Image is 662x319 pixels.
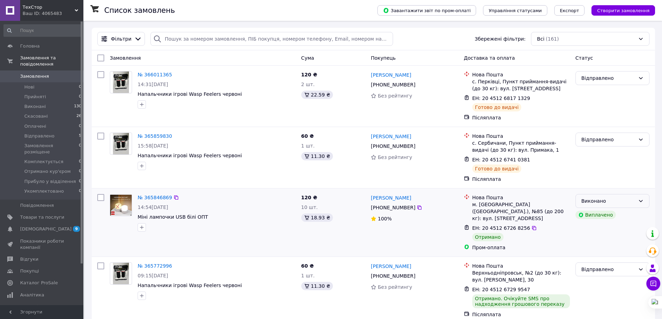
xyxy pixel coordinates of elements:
[24,133,55,139] span: Відправлено
[472,176,570,183] div: Післяплата
[138,273,168,278] span: 09:15[DATE]
[110,262,132,285] a: Фото товару
[20,268,39,274] span: Покупці
[597,8,649,13] span: Створити замовлення
[138,133,172,139] a: № 365859830
[464,55,515,61] span: Доставка та оплата
[472,233,504,241] div: Отримано
[24,103,46,110] span: Виконані
[472,311,570,318] div: Післяплата
[575,55,593,61] span: Статус
[20,226,72,232] span: [DEMOGRAPHIC_DATA]
[110,71,132,93] a: Фото товару
[23,4,75,10] span: ТехСтор
[472,225,530,231] span: ЕН: 20 4512 6726 8256
[301,72,317,77] span: 120 ₴
[20,238,64,251] span: Показники роботи компанії
[138,263,172,269] a: № 365772996
[378,216,392,221] span: 100%
[23,10,83,17] div: Ваш ID: 4065483
[489,8,542,13] span: Управління статусами
[472,95,530,101] span: ЕН: 20 4512 6817 1329
[472,103,522,111] div: Готово до видачі
[378,93,412,99] span: Без рейтингу
[24,123,46,129] span: Оплачені
[24,113,48,119] span: Скасовані
[472,294,570,308] div: Отримано. Очікуйте SMS про надходження грошового переказу
[79,94,81,100] span: 0
[138,143,168,149] span: 15:58[DATE]
[110,194,132,216] a: Фото товару
[74,103,81,110] span: 130
[110,195,132,216] img: Фото товару
[472,287,530,292] span: ЕН: 20 4512 6729 9547
[138,283,242,288] a: Напальчники ігрові Wasp Feelers червоні
[79,84,81,90] span: 0
[575,211,616,219] div: Виплачено
[301,213,333,222] div: 18.93 ₴
[104,6,175,15] h1: Список замовлень
[472,140,570,153] div: с. Сербичани, Пункт приймання-видачі (до 30 кг): вул. Примака, 1
[560,8,579,13] span: Експорт
[483,5,547,16] button: Управління статусами
[301,263,314,269] span: 60 ₴
[581,197,635,205] div: Виконано
[472,165,522,173] div: Готово до видачі
[301,55,314,61] span: Cума
[113,133,129,154] img: Фото товару
[138,214,208,220] a: Міні лампочки USB білі ОПТ
[20,256,38,262] span: Відгуки
[79,168,81,175] span: 0
[24,84,34,90] span: Нові
[472,78,570,92] div: с. Перківці, Пункт приймання-видачі (до 30 кг): вул. [STREET_ADDRESS]
[591,5,655,16] button: Створити замовлення
[581,74,635,82] div: Відправлено
[110,133,132,155] a: Фото товару
[301,133,314,139] span: 60 ₴
[472,262,570,269] div: Нова Пошта
[24,168,71,175] span: Отримано кур'єром
[20,43,40,49] span: Головна
[24,188,64,194] span: Укомплектовано
[150,32,393,46] input: Пошук за номером замовлення, ПІБ покупця, номером телефону, Email, номером накладної
[371,263,411,270] a: [PERSON_NAME]
[79,123,81,129] span: 0
[383,7,471,14] span: Завантажити звіт по пром-оплаті
[301,143,315,149] span: 1 шт.
[301,273,315,278] span: 1 шт.
[301,195,317,200] span: 120 ₴
[585,7,655,13] a: Створити замовлення
[472,114,570,121] div: Післяплата
[138,72,172,77] a: № 366011365
[472,157,530,162] span: ЕН: 20 4512 6741 0381
[472,71,570,78] div: Нова Пошта
[76,113,81,119] span: 26
[138,195,172,200] a: № 365846869
[20,55,83,67] span: Замовлення та повідомлення
[301,282,333,290] div: 11.30 ₴
[546,36,559,42] span: (161)
[378,284,412,290] span: Без рейтингу
[113,263,129,284] img: Фото товару
[371,72,411,78] a: [PERSON_NAME]
[371,55,395,61] span: Покупець
[138,153,242,158] span: Напальчники ігрові Wasp Feelers червоні
[20,214,64,220] span: Товари та послуги
[301,91,333,99] div: 22.59 ₴
[73,226,80,232] span: 9
[378,154,412,160] span: Без рейтингу
[472,269,570,283] div: Верхньодніпровськ, №2 (до 30 кг): вул. [PERSON_NAME], 30
[24,178,76,185] span: Прибуло у відділення
[301,204,318,210] span: 10 шт.
[113,72,129,93] img: Фото товару
[581,266,635,273] div: Відправлено
[301,152,333,160] div: 11.30 ₴
[138,204,168,210] span: 14:54[DATE]
[24,143,79,155] span: Замовлення розміщене
[24,159,63,165] span: Комплектується
[24,94,46,100] span: Прийняті
[79,178,81,185] span: 0
[20,304,64,316] span: Управління сайтом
